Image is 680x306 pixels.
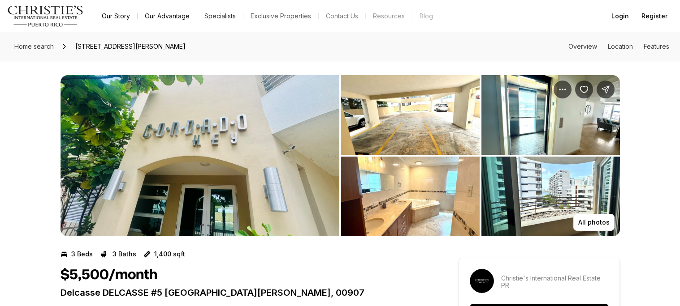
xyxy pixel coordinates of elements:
[573,214,615,231] button: All photos
[575,81,593,98] button: Save Property: Delcasse DELCASSE #5
[243,10,318,22] a: Exclusive Properties
[197,10,243,22] a: Specialists
[568,42,597,50] a: Skip to: Overview
[481,75,620,155] button: View image gallery
[14,42,54,50] span: Home search
[100,247,136,261] button: 3 Baths
[7,5,84,27] img: logo
[11,39,57,54] a: Home search
[578,219,610,226] p: All photos
[61,75,620,236] div: Listing Photos
[597,81,615,98] button: Share Property: Delcasse DELCASSE #5
[154,251,185,258] p: 1,400 sqft
[113,251,136,258] p: 3 Baths
[71,251,93,258] p: 3 Beds
[608,42,633,50] a: Skip to: Location
[636,7,673,25] button: Register
[341,157,480,236] button: View image gallery
[61,75,339,236] button: View image gallery
[341,75,620,236] li: 2 of 4
[554,81,572,98] button: Property options
[61,287,426,298] p: Delcasse DELCASSE #5 [GEOGRAPHIC_DATA][PERSON_NAME], 00907
[606,7,634,25] button: Login
[412,10,440,22] a: Blog
[501,275,609,289] p: Christie's International Real Estate PR
[481,157,620,236] button: View image gallery
[319,10,365,22] button: Contact Us
[72,39,189,54] span: [STREET_ADDRESS][PERSON_NAME]
[341,75,480,155] button: View image gallery
[568,43,669,50] nav: Page section menu
[611,13,629,20] span: Login
[366,10,412,22] a: Resources
[138,10,197,22] a: Our Advantage
[95,10,137,22] a: Our Story
[641,13,667,20] span: Register
[61,267,157,284] h1: $5,500/month
[61,75,339,236] li: 1 of 4
[644,42,669,50] a: Skip to: Features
